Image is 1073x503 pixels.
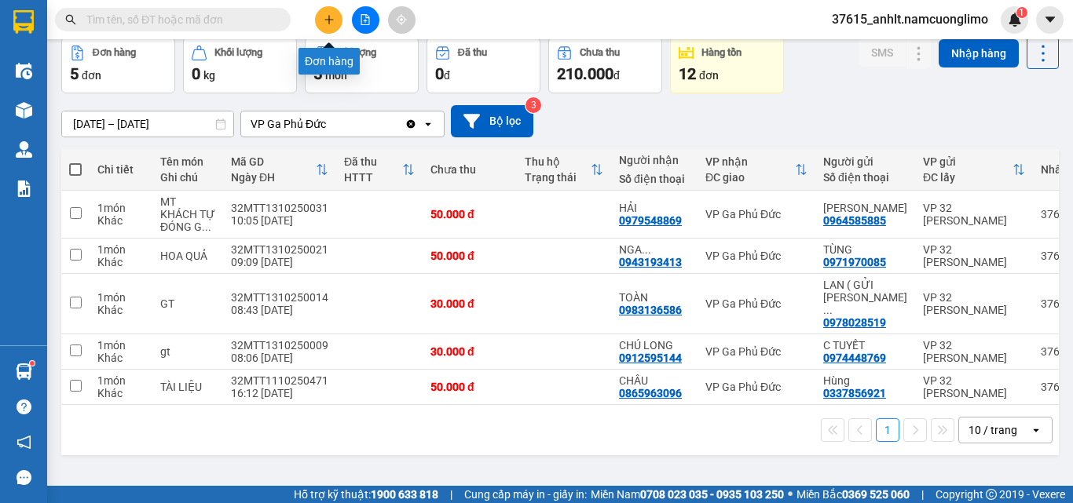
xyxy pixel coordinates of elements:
[396,14,407,25] span: aim
[788,491,793,498] span: ⚪️
[619,352,682,364] div: 0912595144
[16,435,31,450] span: notification
[231,352,328,364] div: 08:06 [DATE]
[214,47,262,58] div: Khối lượng
[231,374,328,387] div: 32MTT1110250471
[360,14,371,25] span: file-add
[97,256,145,268] div: Khác
[823,339,907,352] div: C TUYẾT
[842,488,910,501] strong: 0369 525 060
[548,37,662,93] button: Chưa thu210.000đ
[352,6,379,34] button: file-add
[324,14,335,25] span: plus
[705,381,807,393] div: VP Ga Phủ Đức
[705,155,795,168] div: VP nhận
[16,102,32,118] img: warehouse-icon
[97,304,145,316] div: Khác
[823,304,833,316] span: ...
[82,69,101,82] span: đơn
[30,361,35,366] sup: 1
[591,486,784,503] span: Miền Nam
[160,171,215,184] div: Ghi chú
[619,339,690,352] div: CHÚ LONG
[923,155,1013,168] div: VP gửi
[923,202,1025,227] div: VP 32 [PERSON_NAME]
[923,374,1025,399] div: VP 32 [PERSON_NAME]
[405,118,417,130] svg: Clear value
[823,256,886,268] div: 0971970085
[160,195,215,208] div: MT
[823,316,886,329] div: 0978028519
[203,69,215,82] span: kg
[819,9,1001,29] span: 37615_anhlt.namcuonglimo
[430,297,509,310] div: 30.000 đ
[451,105,533,137] button: Bộ lọc
[705,250,807,262] div: VP Ga Phủ Đức
[65,14,76,25] span: search
[517,149,611,191] th: Toggle SortBy
[619,154,690,166] div: Người nhận
[823,214,886,227] div: 0964585885
[619,243,690,256] div: NGA 0962534584
[458,47,487,58] div: Đã thu
[251,116,326,132] div: VP Ga Phủ Đức
[923,243,1025,268] div: VP 32 [PERSON_NAME]
[1019,7,1024,18] span: 1
[619,256,682,268] div: 0943193413
[619,387,682,399] div: 0865963096
[823,387,886,399] div: 0337856921
[823,374,907,387] div: Hùng
[705,345,807,358] div: VP Ga Phủ Đức
[619,374,690,387] div: CHÂU
[444,69,450,82] span: đ
[160,297,215,310] div: GT
[923,291,1025,316] div: VP 32 [PERSON_NAME]
[231,155,316,168] div: Mã GD
[97,243,145,256] div: 1 món
[1008,13,1022,27] img: icon-new-feature
[670,37,784,93] button: Hàng tồn12đơn
[86,11,272,28] input: Tìm tên, số ĐT hoặc mã đơn
[915,149,1033,191] th: Toggle SortBy
[97,163,145,176] div: Chi tiết
[160,345,215,358] div: gt
[313,64,322,83] span: 5
[619,214,682,227] div: 0979548869
[525,171,591,184] div: Trạng thái
[16,399,31,414] span: question-circle
[701,47,742,58] div: Hàng tồn
[97,387,145,399] div: Khác
[619,304,682,316] div: 0983136586
[698,149,815,191] th: Toggle SortBy
[699,69,719,82] span: đơn
[435,64,444,83] span: 0
[619,202,690,214] div: HẢI
[183,37,297,93] button: Khối lượng0kg
[231,202,328,214] div: 32MTT1310250031
[430,163,509,176] div: Chưa thu
[859,38,906,67] button: SMS
[315,6,342,34] button: plus
[705,208,807,221] div: VP Ga Phủ Đức
[160,155,215,168] div: Tên món
[231,387,328,399] div: 16:12 [DATE]
[305,37,419,93] button: Số lượng5món
[97,352,145,364] div: Khác
[580,47,620,58] div: Chưa thu
[231,214,328,227] div: 10:05 [DATE]
[705,297,807,310] div: VP Ga Phủ Đức
[344,171,402,184] div: HTTT
[388,6,416,34] button: aim
[921,486,924,503] span: |
[450,486,452,503] span: |
[939,39,1019,67] button: Nhập hàng
[640,488,784,501] strong: 0708 023 035 - 0935 103 250
[231,339,328,352] div: 32MTT1310250009
[97,291,145,304] div: 1 món
[97,214,145,227] div: Khác
[371,488,438,501] strong: 1900 633 818
[679,64,696,83] span: 12
[231,256,328,268] div: 09:09 [DATE]
[823,243,907,256] div: TÙNG
[231,304,328,316] div: 08:43 [DATE]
